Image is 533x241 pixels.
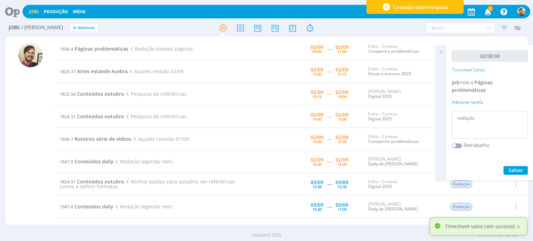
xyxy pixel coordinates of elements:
[312,162,322,166] div: 16:30
[60,203,113,210] a: 1947.8Conteúdos daily
[337,162,347,166] div: 18:00
[368,183,392,189] a: Digital 2025
[71,9,87,15] button: Mídia
[336,157,348,162] div: 02/09
[327,158,332,165] span: -----
[73,24,76,32] span: +
[336,112,348,117] div: 02/09
[368,44,440,54] div: Enlist - Corteva
[368,202,440,212] div: [PERSON_NAME]
[60,158,113,165] a: 1947.8Conteúdos daily
[27,9,41,15] button: Jobs
[452,79,493,93] span: Páginas problemáticas
[60,68,76,75] span: 1828.37
[60,46,73,52] span: 1936.4
[60,179,76,185] span: 1824.51
[312,117,322,121] div: 14:00
[44,9,68,15] a: Produção
[311,203,323,207] div: 03/09
[426,22,495,33] input: Busca
[77,68,128,75] span: Artes estande Acebra
[75,203,113,210] span: Conteúdos daily
[312,72,322,76] div: 13:00
[60,204,73,210] span: 1947.8
[368,138,419,144] a: Campanha problemáticas
[368,179,440,189] div: Enlist - Corteva
[60,113,124,120] a: 1824.51Conteúdos outubro
[445,223,515,230] p: Timesheet salvo com sucesso!
[60,113,76,120] span: 1824.51
[393,3,448,11] span: Conexão interrompida!
[327,113,332,120] span: -----
[113,158,172,165] span: Redação legenda reels
[336,45,348,50] div: 02/09
[337,140,347,144] div: 16:30
[60,45,128,52] a: 1936.4Páginas problemáticas
[368,134,440,144] div: Enlist - Corteva
[311,67,323,72] div: 02/09
[312,95,322,98] div: 13:15
[517,6,526,18] button: G
[368,67,440,77] div: Enlist - Corteva
[77,178,124,185] span: Conteúdos outubro
[368,116,392,122] a: Digital 2025
[75,158,113,165] span: Conteúdos daily
[78,26,95,30] span: Adicionar
[452,99,528,105] div: Adicionar tarefa
[368,157,440,167] div: [PERSON_NAME]
[327,91,332,97] span: -----
[312,207,322,211] div: 15:30
[336,90,348,95] div: 02/09
[60,178,124,185] a: 1824.51Conteúdos outubro
[336,203,348,207] div: 03/09
[60,136,132,142] a: 1936.7Roteiros série de vídeos
[459,79,473,86] span: 1936.4
[327,45,332,52] span: -----
[464,141,489,149] label: Retrabalho
[327,136,332,142] span: -----
[337,207,347,211] div: 17:00
[312,50,322,53] div: 09:00
[337,185,347,189] div: 15:30
[368,112,440,122] div: Enlist - Corteva
[327,68,332,75] span: -----
[311,157,323,162] div: 02/09
[337,95,347,98] div: 14:00
[450,180,472,188] span: Redação
[124,91,186,97] span: Pesquisa de referências
[60,178,235,190] span: Alinhar pautas para outubro, ver referências juntos e definir formatos
[60,158,73,165] span: 1947.8
[60,91,76,97] span: 1825.56
[368,93,392,99] a: Digital 2025
[42,9,70,15] button: Produção
[312,185,322,189] div: 13:30
[311,90,323,95] div: 02/09
[60,136,73,142] span: 1936.7
[336,67,348,72] div: 02/09
[21,25,63,31] span: / [PERSON_NAME]
[480,6,494,18] button: 2
[311,180,323,185] div: 03/09
[124,113,186,120] span: Pesquisa de referências
[18,43,43,67] img: G
[75,136,132,142] span: Roteiros série de vídeos
[9,25,20,31] span: Jobs
[75,45,128,52] span: Páginas problemáticas
[509,167,523,173] span: Salvar
[113,203,172,210] span: Redação legenda reels
[337,72,347,76] div: 13:15
[29,9,39,15] a: Jobs
[337,50,347,53] div: 12:00
[368,48,419,54] a: Campanha problemáticas
[327,203,332,210] span: -----
[128,45,193,52] span: Redação demais páginas
[327,181,332,187] span: -----
[312,140,322,144] div: 15:00
[517,7,526,16] img: G
[452,67,485,73] p: Timesheet Salvo!
[60,91,124,97] a: 1825.56Conteúdos outubro
[450,203,472,210] span: Redação
[337,117,347,121] div: 15:00
[70,24,98,32] button: +Adicionar
[488,6,493,11] span: 2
